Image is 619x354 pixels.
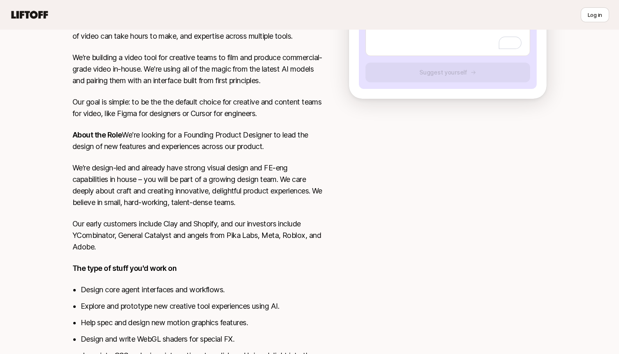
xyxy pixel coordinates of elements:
li: Design core agent interfaces and workflows. [81,284,323,296]
p: We’re design-led and already have strong visual design and FE-eng capabilities in house – you wil... [72,162,323,208]
button: Log in [581,7,609,22]
p: Our goal is simple: to be the the default choice for creative and content teams for video, like F... [72,96,323,119]
p: Video is the most compelling medium ever invented. But even a single minute of video can take hou... [72,19,323,42]
li: Help spec and design new motion graphics features. [81,317,323,328]
li: Explore and prototype new creative tool experiences using AI. [81,300,323,312]
strong: The type of stuff you'd work on [72,264,177,272]
p: We're looking for a Founding Product Designer to lead the design of new features and experiences ... [72,129,323,152]
p: We’re building a video tool for creative teams to film and produce commercial-grade video in-hous... [72,52,323,86]
li: Design and write WebGL shaders for special FX. [81,333,323,345]
strong: About the Role [72,130,122,139]
p: Our early customers include Clay and Shopify, and our investors include YCombinator, General Cata... [72,218,323,253]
